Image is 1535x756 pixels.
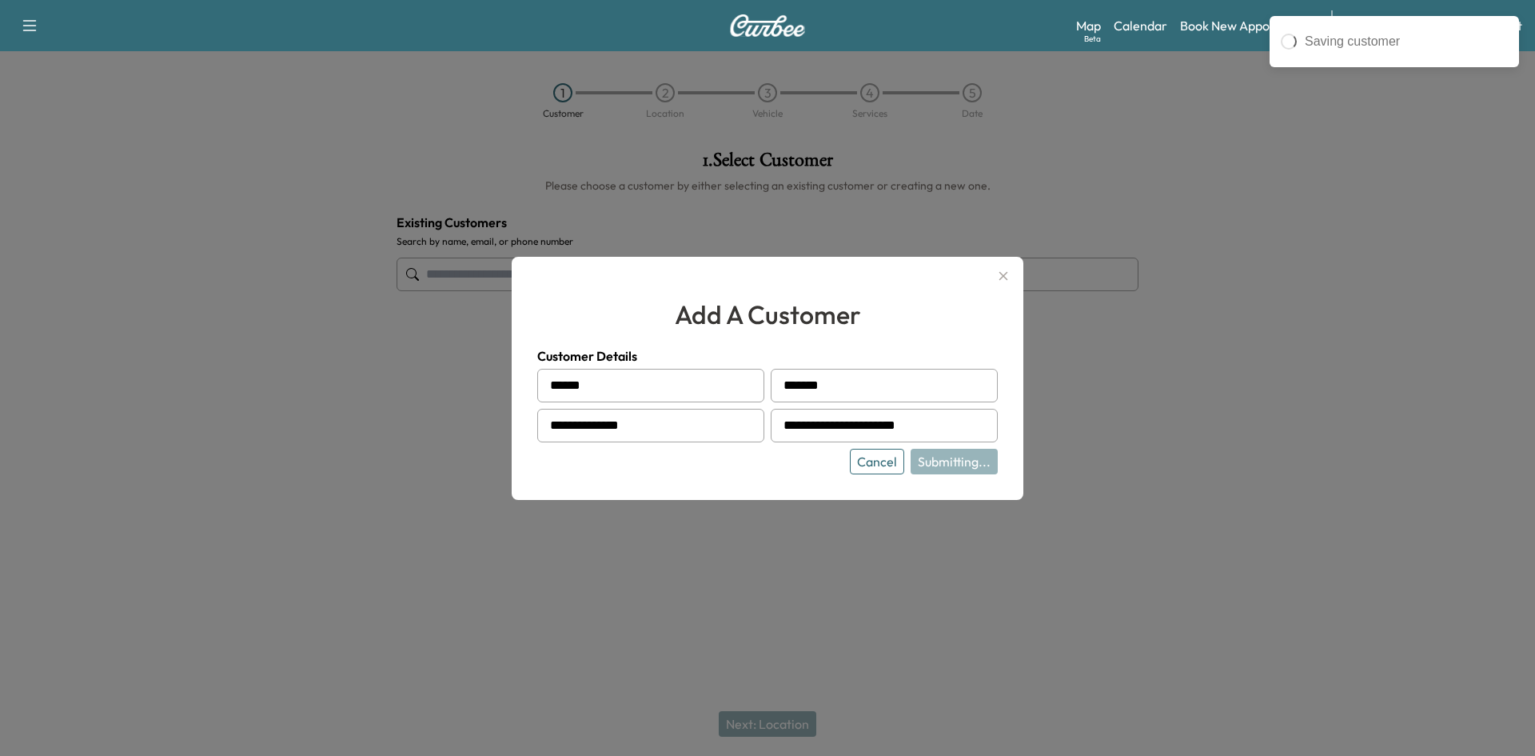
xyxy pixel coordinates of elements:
[729,14,806,37] img: Curbee Logo
[1076,16,1101,35] a: MapBeta
[1305,32,1508,51] div: Saving customer
[1084,33,1101,45] div: Beta
[1114,16,1167,35] a: Calendar
[537,295,998,334] h2: add a customer
[850,449,904,474] button: Cancel
[537,346,998,366] h4: Customer Details
[1180,16,1315,35] a: Book New Appointment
